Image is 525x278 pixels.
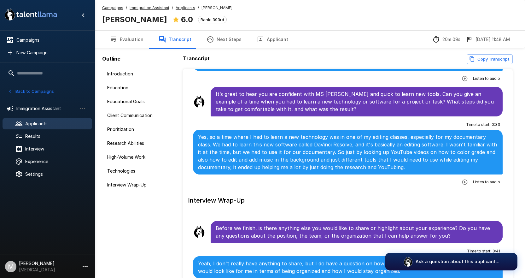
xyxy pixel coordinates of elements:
[432,36,460,43] div: The time between starting and completing the interview
[403,257,413,267] img: logo_glasses@2x.png
[198,5,199,11] span: /
[102,31,151,48] button: Evaluation
[467,54,513,64] button: Copy transcript
[199,31,249,48] button: Next Steps
[188,190,508,207] h6: Interview Wrap-Up
[107,71,170,77] span: Introduction
[130,5,169,10] u: Immigration Assistant
[193,226,206,238] img: llama_clean.png
[181,15,193,24] b: 6.0
[416,258,499,265] p: Ask a question about this applicant...
[107,154,170,160] span: High-Volume Work
[102,82,175,93] div: Education
[102,5,123,10] u: Campaigns
[102,138,175,149] div: Research Abilities
[102,124,175,135] div: Prioritization
[198,17,226,22] span: Rank: 393rd
[473,75,500,82] span: Listen to audio
[201,5,232,11] span: [PERSON_NAME]
[107,182,170,188] span: Interview Wrap-Up
[475,36,510,43] p: [DATE] 11:48 AM
[493,248,500,254] span: 0 : 41
[216,90,498,113] p: It’s great to hear you are confident with MS [PERSON_NAME] and quick to learn new tools. Can you ...
[107,112,170,119] span: Client Communication
[473,179,500,185] span: Listen to audio
[176,5,195,10] u: Applicants
[107,126,170,133] span: Prioritization
[465,36,510,43] div: The date and time when the interview was completed
[107,85,170,91] span: Education
[126,5,127,11] span: /
[102,15,167,24] b: [PERSON_NAME]
[107,140,170,146] span: Research Abilities
[102,179,175,191] div: Interview Wrap-Up
[107,98,170,105] span: Educational Goals
[102,110,175,121] div: Client Communication
[172,5,173,11] span: /
[385,253,517,270] button: Ask a question about this applicant...
[193,95,206,108] img: llama_clean.png
[151,31,199,48] button: Transcript
[466,121,490,128] span: Time to start :
[102,165,175,177] div: Technologies
[102,96,175,107] div: Educational Goals
[107,168,170,174] span: Technologies
[102,56,120,62] b: Outline
[183,55,210,62] b: Transcript
[102,68,175,80] div: Introduction
[198,260,498,275] p: Yeah, I don't really have anything to share, but I do have a question on how the team is set up a...
[442,36,460,43] p: 20m 09s
[492,121,500,128] span: 0 : 33
[198,133,498,171] p: Yes, so a time where I had to learn a new technology was in one of my editing classes, especially...
[249,31,296,48] button: Applicant
[102,151,175,163] div: High-Volume Work
[216,224,498,240] p: Before we finish, is there anything else you would like to share or highlight about your experien...
[467,248,491,254] span: Time to start :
